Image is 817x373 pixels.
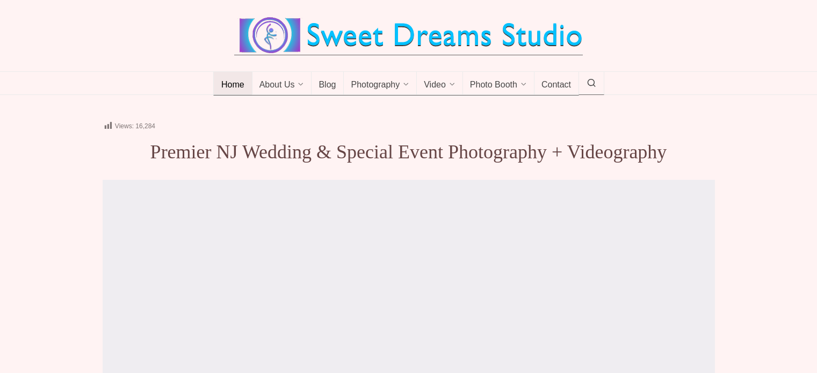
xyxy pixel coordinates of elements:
[311,72,344,96] a: Blog
[234,16,583,55] img: Best Wedding Event Photography Photo Booth Videography NJ NY
[424,80,446,91] span: Video
[541,80,571,91] span: Contact
[221,80,244,91] span: Home
[135,122,155,130] span: 16,284
[213,72,252,96] a: Home
[252,72,312,96] a: About Us
[470,80,517,91] span: Photo Booth
[259,80,295,91] span: About Us
[534,72,579,96] a: Contact
[343,72,417,96] a: Photography
[115,122,134,130] span: Views:
[351,80,400,91] span: Photography
[416,72,463,96] a: Video
[150,141,667,163] span: Premier NJ Wedding & Special Event Photography + Videography
[462,72,534,96] a: Photo Booth
[319,80,336,91] span: Blog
